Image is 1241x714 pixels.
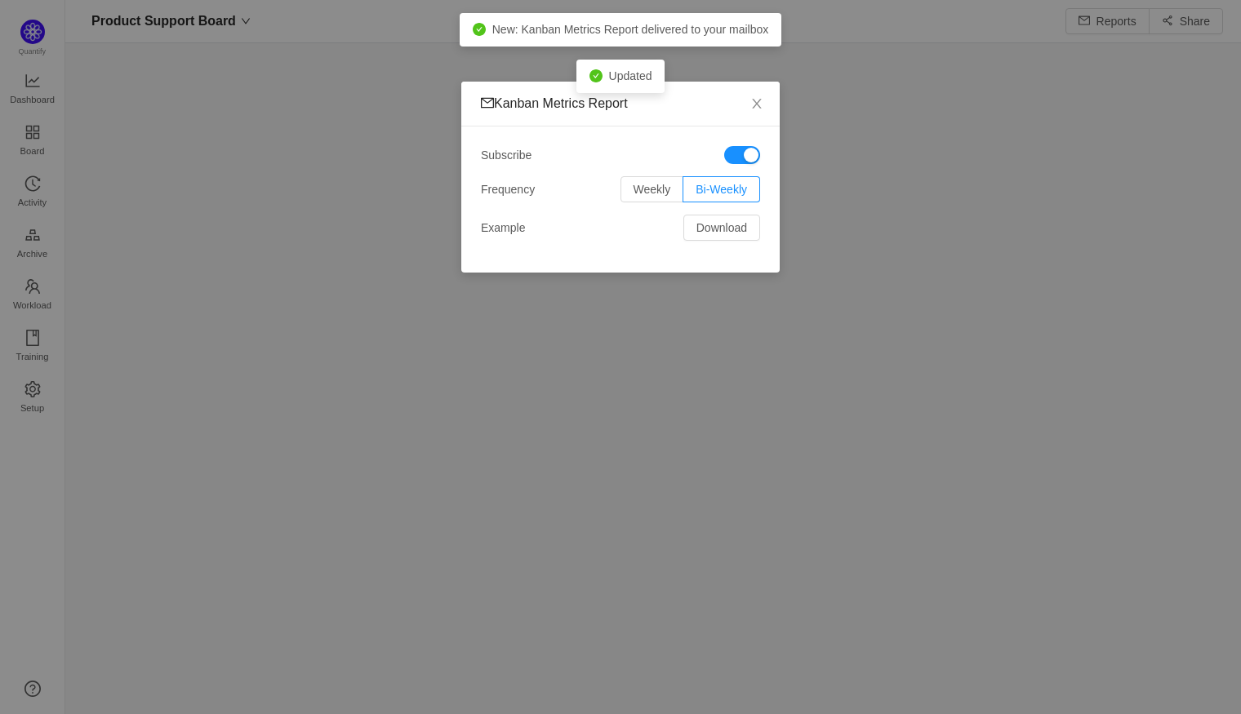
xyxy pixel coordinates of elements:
span: New: Kanban Metrics Report delivered to your mailbox [492,23,769,36]
button: Download [683,215,760,241]
button: Close [734,82,780,127]
span: Frequency [481,181,535,198]
i: icon: mail [481,96,494,109]
span: Kanban Metrics Report [481,96,628,110]
span: Subscribe [481,147,532,164]
i: icon: close [750,97,763,110]
i: icon: check-circle [589,69,603,82]
i: icon: check-circle [473,23,486,36]
span: Example [481,220,525,237]
span: Updated [609,69,652,82]
span: Bi-Weekly [696,183,747,196]
span: Weekly [634,183,671,196]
